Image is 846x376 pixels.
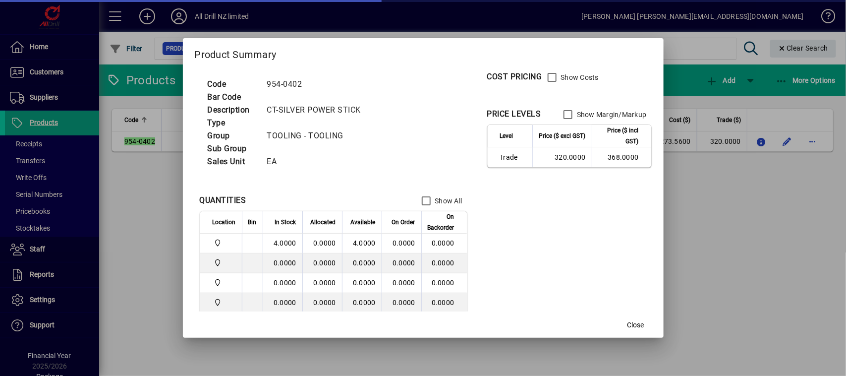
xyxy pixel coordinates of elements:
span: Bin [248,217,257,228]
td: 954-0402 [262,78,373,91]
span: 0.0000 [393,279,415,287]
span: Close [627,320,644,330]
td: TOOLING - TOOLING [262,129,373,142]
td: 0.0000 [302,234,342,253]
span: Price ($ incl GST) [598,125,639,147]
td: 0.0000 [421,293,467,313]
td: 0.0000 [263,273,302,293]
td: Type [203,117,262,129]
td: 0.0000 [302,253,342,273]
td: Bar Code [203,91,262,104]
td: 0.0000 [421,253,467,273]
td: 0.0000 [302,293,342,313]
span: In Stock [275,217,296,228]
td: Description [203,104,262,117]
td: 320.0000 [532,147,592,167]
td: 4.0000 [263,234,302,253]
span: On Backorder [428,211,454,233]
label: Show All [433,196,462,206]
h2: Product Summary [183,38,664,67]
td: 0.0000 [342,293,382,313]
span: On Order [392,217,415,228]
span: Level [500,130,513,141]
button: Close [620,316,652,334]
span: Available [351,217,376,228]
td: 0.0000 [302,273,342,293]
span: Trade [500,152,526,162]
td: 0.0000 [342,253,382,273]
td: 0.0000 [263,293,302,313]
div: QUANTITIES [200,194,246,206]
td: 0.0000 [421,234,467,253]
td: Code [203,78,262,91]
td: 0.0000 [421,273,467,293]
label: Show Costs [559,72,599,82]
span: 0.0000 [393,259,415,267]
span: Price ($ excl GST) [539,130,586,141]
td: 4.0000 [342,234,382,253]
div: PRICE LEVELS [487,108,541,120]
td: 0.0000 [342,273,382,293]
span: 0.0000 [393,299,415,307]
td: EA [262,155,373,168]
td: CT-SILVER POWER STICK [262,104,373,117]
td: Sales Unit [203,155,262,168]
span: 0.0000 [393,239,415,247]
td: Group [203,129,262,142]
label: Show Margin/Markup [575,110,647,120]
td: 0.0000 [263,253,302,273]
div: COST PRICING [487,71,542,83]
td: Sub Group [203,142,262,155]
span: Allocated [311,217,336,228]
span: Location [213,217,236,228]
td: 368.0000 [592,147,651,167]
